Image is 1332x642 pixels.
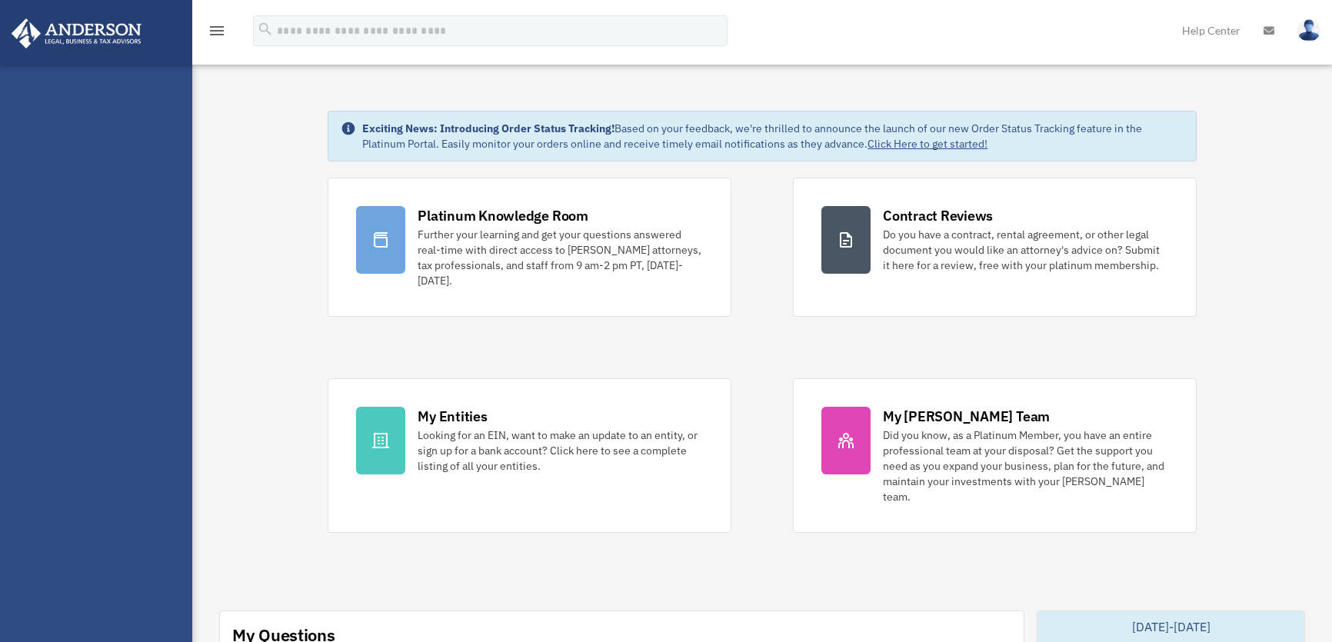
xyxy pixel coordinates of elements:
[793,378,1197,533] a: My [PERSON_NAME] Team Did you know, as a Platinum Member, you have an entire professional team at...
[328,178,731,317] a: Platinum Knowledge Room Further your learning and get your questions answered real-time with dire...
[1037,611,1304,642] div: [DATE]-[DATE]
[418,427,703,474] div: Looking for an EIN, want to make an update to an entity, or sign up for a bank account? Click her...
[362,121,614,135] strong: Exciting News: Introducing Order Status Tracking!
[883,427,1168,504] div: Did you know, as a Platinum Member, you have an entire professional team at your disposal? Get th...
[1297,19,1320,42] img: User Pic
[883,206,993,225] div: Contract Reviews
[328,378,731,533] a: My Entities Looking for an EIN, want to make an update to an entity, or sign up for a bank accoun...
[418,407,487,426] div: My Entities
[883,407,1050,426] div: My [PERSON_NAME] Team
[208,27,226,40] a: menu
[883,227,1168,273] div: Do you have a contract, rental agreement, or other legal document you would like an attorney's ad...
[362,121,1184,151] div: Based on your feedback, we're thrilled to announce the launch of our new Order Status Tracking fe...
[208,22,226,40] i: menu
[418,227,703,288] div: Further your learning and get your questions answered real-time with direct access to [PERSON_NAM...
[793,178,1197,317] a: Contract Reviews Do you have a contract, rental agreement, or other legal document you would like...
[867,137,987,151] a: Click Here to get started!
[418,206,588,225] div: Platinum Knowledge Room
[257,21,274,38] i: search
[7,18,146,48] img: Anderson Advisors Platinum Portal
